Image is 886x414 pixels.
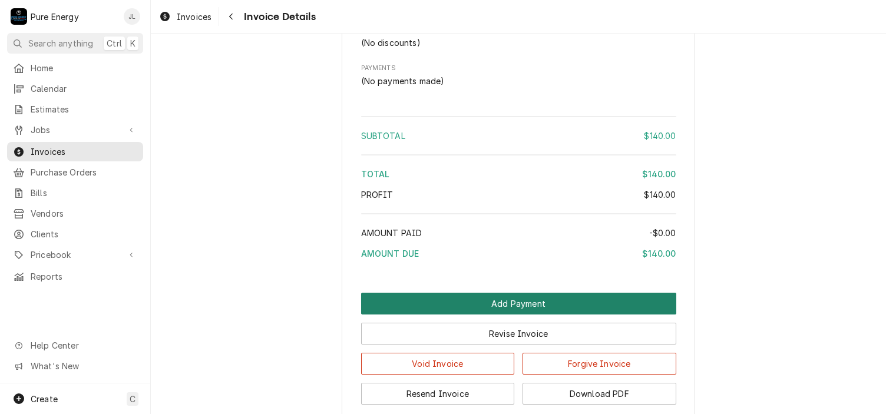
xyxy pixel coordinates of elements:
span: Estimates [31,103,137,115]
span: Profit [361,190,394,200]
button: Search anythingCtrlK [7,33,143,54]
div: Button Group Row [361,345,676,375]
span: Pricebook [31,249,120,261]
span: Invoices [31,145,137,158]
div: -$0.00 [649,227,676,239]
span: Bills [31,187,137,199]
div: Total [361,168,676,180]
span: Invoices [177,11,211,23]
button: Add Payment [361,293,676,314]
a: Estimates [7,100,143,119]
div: Pure Energy [31,11,79,23]
span: Purchase Orders [31,166,137,178]
div: Subtotal [361,130,676,142]
span: Amount Paid [361,228,422,238]
div: Button Group [361,293,676,405]
label: Payments [361,64,676,73]
div: James Linnenkamp's Avatar [124,8,140,25]
a: Clients [7,224,143,244]
div: P [11,8,27,25]
div: $140.00 [644,130,676,142]
div: Discounts List [361,37,676,49]
div: Payments [361,64,676,87]
a: Vendors [7,204,143,223]
a: Go to Help Center [7,336,143,355]
button: Resend Invoice [361,383,515,405]
span: C [130,393,135,405]
span: Amount Due [361,249,419,259]
button: Download PDF [523,383,676,405]
span: Reports [31,270,137,283]
div: Discounts [361,25,676,49]
div: Pure Energy's Avatar [11,8,27,25]
a: Go to Pricebook [7,245,143,264]
span: K [130,37,135,49]
span: Create [31,394,58,404]
div: Button Group Row [361,293,676,314]
span: Home [31,62,137,74]
a: Bills [7,183,143,203]
span: What's New [31,360,136,372]
a: Purchase Orders [7,163,143,182]
div: $140.00 [642,247,676,260]
div: $140.00 [642,168,676,180]
span: Subtotal [361,131,405,141]
button: Revise Invoice [361,323,676,345]
a: Invoices [7,142,143,161]
div: Amount Due [361,247,676,260]
a: Go to Jobs [7,120,143,140]
span: Jobs [31,124,120,136]
div: $140.00 [644,188,676,201]
span: Search anything [28,37,93,49]
span: Vendors [31,207,137,220]
span: Total [361,169,390,179]
a: Go to What's New [7,356,143,376]
div: Amount Summary [361,112,676,268]
a: Reports [7,267,143,286]
button: Void Invoice [361,353,515,375]
span: Help Center [31,339,136,352]
button: Navigate back [221,7,240,26]
a: Invoices [154,7,216,27]
div: Amount Paid [361,227,676,239]
span: Clients [31,228,137,240]
span: Invoice Details [240,9,315,25]
div: Button Group Row [361,375,676,405]
div: JL [124,8,140,25]
div: Button Group Row [361,314,676,345]
button: Forgive Invoice [523,353,676,375]
span: Calendar [31,82,137,95]
span: Ctrl [107,37,122,49]
div: Profit [361,188,676,201]
a: Home [7,58,143,78]
a: Calendar [7,79,143,98]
